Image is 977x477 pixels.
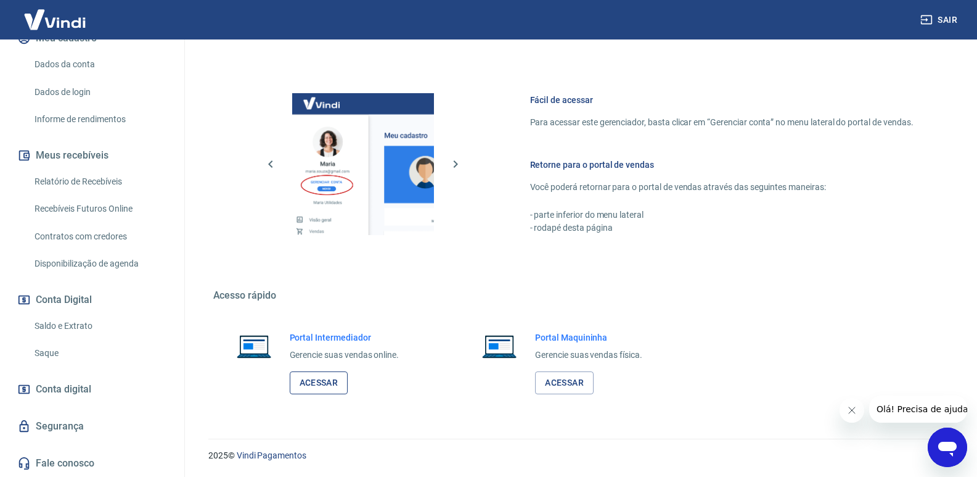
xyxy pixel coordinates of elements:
[869,396,967,423] iframe: Mensagem da empresa
[530,116,914,129] p: Para acessar este gerenciador, basta clicar em “Gerenciar conta” no menu lateral do portal de ven...
[535,371,594,394] a: Acessar
[290,371,348,394] a: Acessar
[15,450,170,477] a: Fale conosco
[290,331,399,344] h6: Portal Intermediador
[535,349,642,362] p: Gerencie suas vendas física.
[473,331,525,361] img: Imagem de um notebook aberto
[530,159,914,171] h6: Retorne para o portal de vendas
[290,349,399,362] p: Gerencie suas vendas online.
[30,251,170,276] a: Disponibilização de agenda
[840,398,864,423] iframe: Fechar mensagem
[30,80,170,105] a: Dados de login
[30,169,170,194] a: Relatório de Recebíveis
[30,196,170,222] a: Recebíveis Futuros Online
[213,289,943,302] h5: Acesso rápido
[36,381,91,398] span: Conta digital
[15,376,170,403] a: Conta digital
[30,224,170,249] a: Contratos com credores
[30,341,170,366] a: Saque
[15,413,170,440] a: Segurança
[7,9,104,19] span: Olá! Precisa de ajuda?
[292,93,434,235] img: Imagem da dashboard mostrando o botão de gerenciar conta na sidebar no lado esquerdo
[530,222,914,234] p: - rodapé desta página
[30,52,170,77] a: Dados da conta
[237,450,306,460] a: Vindi Pagamentos
[530,209,914,222] p: - parte inferior do menu lateral
[15,286,170,313] button: Conta Digital
[208,449,947,462] p: 2025 ©
[30,107,170,132] a: Informe de rendimentos
[15,142,170,169] button: Meus recebíveis
[530,94,914,106] h6: Fácil de acessar
[228,331,280,361] img: Imagem de um notebook aberto
[918,9,962,31] button: Sair
[30,313,170,339] a: Saldo e Extrato
[535,331,642,344] h6: Portal Maquininha
[530,181,914,194] p: Você poderá retornar para o portal de vendas através das seguintes maneiras:
[15,1,95,38] img: Vindi
[928,428,967,467] iframe: Botão para abrir a janela de mensagens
